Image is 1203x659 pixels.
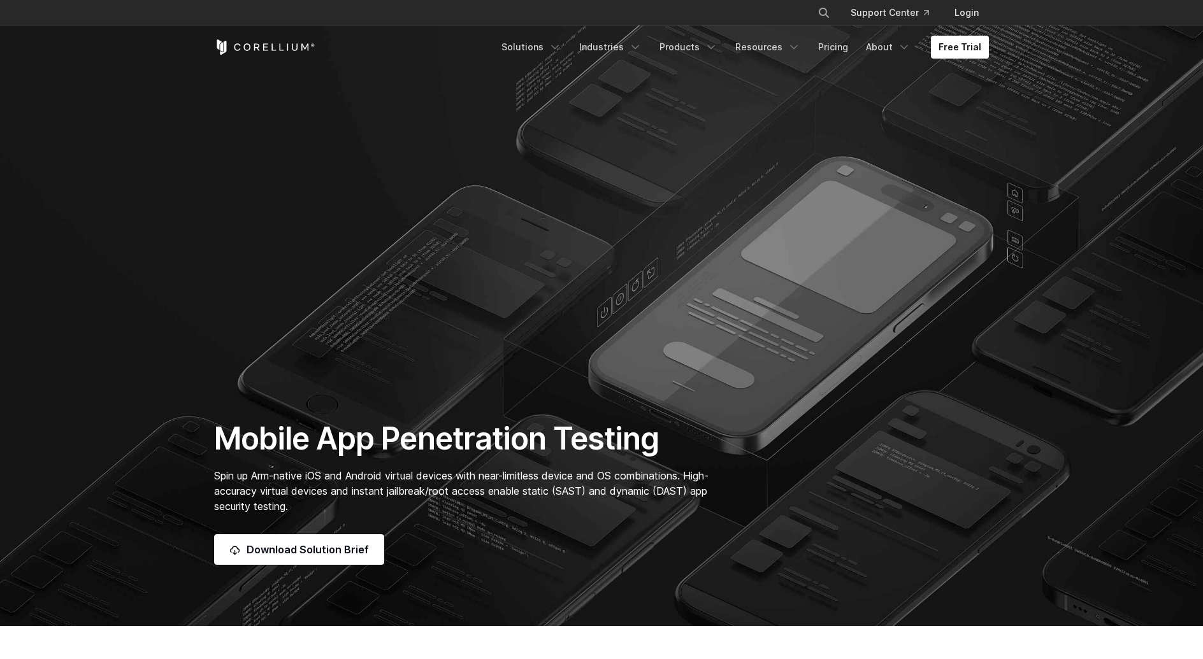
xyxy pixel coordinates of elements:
[802,1,989,24] div: Navigation Menu
[944,1,989,24] a: Login
[728,36,808,59] a: Resources
[247,542,369,557] span: Download Solution Brief
[858,36,918,59] a: About
[494,36,569,59] a: Solutions
[214,534,384,565] a: Download Solution Brief
[812,1,835,24] button: Search
[214,420,722,458] h1: Mobile App Penetration Testing
[840,1,939,24] a: Support Center
[494,36,989,59] div: Navigation Menu
[572,36,649,59] a: Industries
[931,36,989,59] a: Free Trial
[214,469,709,513] span: Spin up Arm-native iOS and Android virtual devices with near-limitless device and OS combinations...
[214,39,315,55] a: Corellium Home
[810,36,856,59] a: Pricing
[652,36,725,59] a: Products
